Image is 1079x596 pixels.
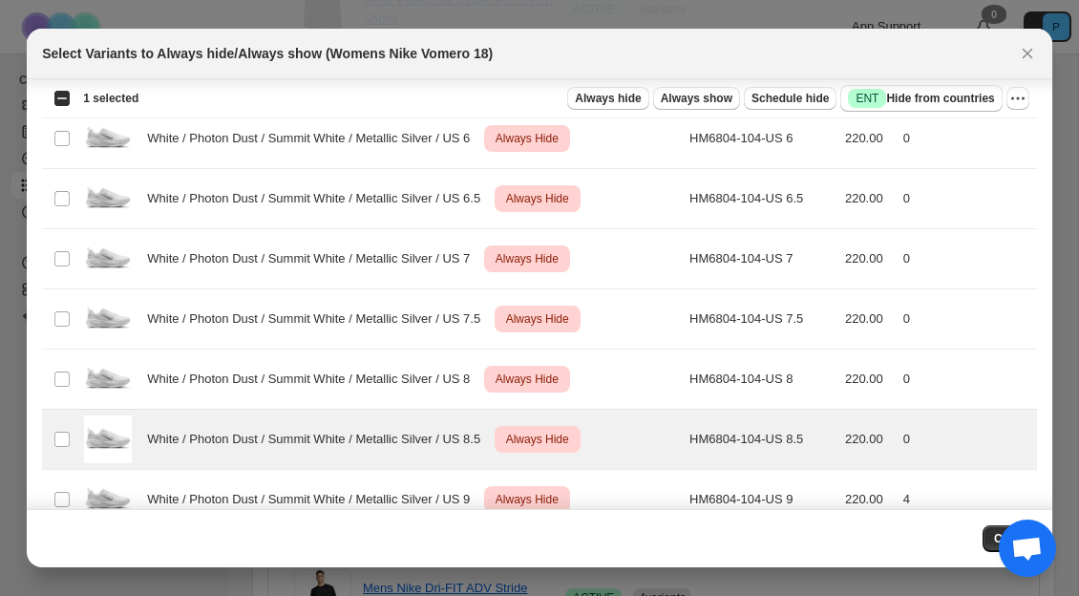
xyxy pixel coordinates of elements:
span: White / Photon Dust / Summit White / Metallic Silver / US 6.5 [147,189,491,208]
img: Womens-Nike-Vomero-18-White_PhotonDust_SummitWhite_MetallicSilver-HM6804-104.jpg [84,295,132,343]
td: 0 [898,410,1037,470]
td: HM6804-104-US 9 [684,470,839,530]
h2: Select Variants to Always hide/Always show (Womens Nike Vomero 18) [42,44,493,63]
td: 220.00 [839,470,898,530]
td: 220.00 [839,169,898,229]
span: Always Hide [502,187,573,210]
span: Always Hide [492,247,562,270]
td: HM6804-104-US 7 [684,229,839,289]
img: Womens-Nike-Vomero-18-White_PhotonDust_SummitWhite_MetallicSilver-HM6804-104.jpg [84,115,132,162]
span: Always Hide [492,368,562,391]
td: 220.00 [839,289,898,350]
span: Hide from countries [848,89,994,108]
td: HM6804-104-US 6.5 [684,169,839,229]
span: White / Photon Dust / Summit White / Metallic Silver / US 7.5 [147,309,491,329]
span: Schedule hide [751,91,829,106]
td: 0 [898,109,1037,169]
span: White / Photon Dust / Summit White / Metallic Silver / US 9 [147,490,480,509]
span: White / Photon Dust / Summit White / Metallic Silver / US 8 [147,370,480,389]
span: White / Photon Dust / Summit White / Metallic Silver / US 7 [147,249,480,268]
span: Close [994,531,1026,546]
button: Close [983,525,1037,552]
img: Womens-Nike-Vomero-18-White_PhotonDust_SummitWhite_MetallicSilver-HM6804-104.jpg [84,355,132,403]
span: Always Hide [502,428,573,451]
button: Close [1014,40,1041,67]
button: SuccessENTHide from countries [840,85,1002,112]
td: 220.00 [839,350,898,410]
td: HM6804-104-US 8.5 [684,410,839,470]
span: 1 selected [83,91,138,106]
td: 220.00 [839,109,898,169]
span: Always Hide [492,488,562,511]
td: HM6804-104-US 8 [684,350,839,410]
button: More actions [1006,87,1029,110]
img: Womens-Nike-Vomero-18-White_PhotonDust_SummitWhite_MetallicSilver-HM6804-104.jpg [84,415,132,463]
td: 220.00 [839,229,898,289]
td: HM6804-104-US 6 [684,109,839,169]
img: Womens-Nike-Vomero-18-White_PhotonDust_SummitWhite_MetallicSilver-HM6804-104.jpg [84,235,132,283]
img: Womens-Nike-Vomero-18-White_PhotonDust_SummitWhite_MetallicSilver-HM6804-104.jpg [84,476,132,523]
td: 220.00 [839,410,898,470]
span: White / Photon Dust / Summit White / Metallic Silver / US 8.5 [147,430,491,449]
button: Always show [653,87,740,110]
button: Always hide [567,87,648,110]
td: 0 [898,229,1037,289]
span: White / Photon Dust / Summit White / Metallic Silver / US 6 [147,129,480,148]
span: Always hide [575,91,641,106]
span: Always Hide [492,127,562,150]
td: 0 [898,169,1037,229]
td: 0 [898,289,1037,350]
td: 4 [898,470,1037,530]
img: Womens-Nike-Vomero-18-White_PhotonDust_SummitWhite_MetallicSilver-HM6804-104.jpg [84,175,132,223]
div: Open chat [999,520,1056,577]
td: 0 [898,350,1037,410]
td: HM6804-104-US 7.5 [684,289,839,350]
button: Schedule hide [744,87,836,110]
span: ENT [856,91,878,106]
span: Always Hide [502,308,573,330]
span: Always show [661,91,732,106]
